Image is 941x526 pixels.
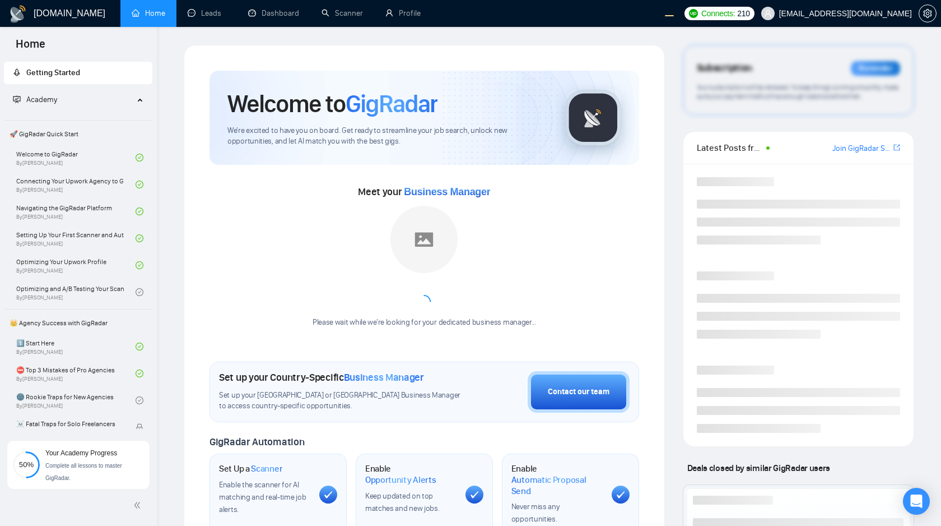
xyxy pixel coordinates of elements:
[511,474,603,496] span: Automatic Proposal Send
[344,371,424,384] span: Business Manager
[346,89,437,119] span: GigRadar
[16,253,136,278] a: Optimizing Your Upwork ProfileBy[PERSON_NAME]
[136,154,143,162] span: check-circle
[136,207,143,215] span: check-circle
[26,95,57,104] span: Academy
[9,5,27,23] img: logo
[689,9,698,18] img: upwork-logo.png
[16,361,136,386] a: ⛔ Top 3 Mistakes of Pro AgenciesBy[PERSON_NAME]
[528,371,630,413] button: Contact our team
[737,7,749,20] span: 210
[16,226,136,251] a: Setting Up Your First Scanner and Auto-BidderBy[PERSON_NAME]
[13,95,57,104] span: Academy
[136,343,143,350] span: check-circle
[13,95,21,103] span: fund-projection-screen
[697,59,752,78] span: Subscription
[832,142,891,155] a: Join GigRadar Slack Community
[919,4,937,22] button: setting
[136,396,143,404] span: check-circle
[893,142,900,153] a: export
[385,8,421,18] a: userProfile
[5,312,151,334] span: 👑 Agency Success with GigRadar
[365,491,440,513] span: Keep updated on top matches and new jobs.
[919,9,936,18] span: setting
[219,463,282,474] h1: Set Up a
[565,90,621,146] img: gigradar-logo.png
[365,463,456,485] h1: Enable
[13,461,40,468] span: 50%
[5,123,151,145] span: 🚀 GigRadar Quick Start
[322,8,363,18] a: searchScanner
[13,68,21,76] span: rocket
[390,206,458,273] img: placeholder.png
[697,141,763,155] span: Latest Posts from the GigRadar Community
[26,68,80,77] span: Getting Started
[132,8,165,18] a: homeHome
[893,143,900,152] span: export
[365,474,436,486] span: Opportunity Alerts
[548,386,609,398] div: Contact our team
[4,62,152,84] li: Getting Started
[511,502,560,524] span: Never miss any opportunities.
[136,423,143,431] span: lock
[209,436,304,448] span: GigRadar Automation
[45,463,122,481] span: Complete all lessons to master GigRadar.
[188,8,226,18] a: messageLeads
[16,388,136,413] a: 🌚 Rookie Traps for New AgenciesBy[PERSON_NAME]
[248,8,299,18] a: dashboardDashboard
[227,126,547,147] span: We're excited to have you on board. Get ready to streamline your job search, unlock new opportuni...
[219,480,306,514] span: Enable the scanner for AI matching and real-time job alerts.
[511,463,603,496] h1: Enable
[16,172,136,197] a: Connecting Your Upwork Agency to GigRadarBy[PERSON_NAME]
[136,234,143,242] span: check-circle
[404,186,490,197] span: Business Manager
[136,288,143,296] span: check-circle
[251,463,282,474] span: Scanner
[136,181,143,188] span: check-circle
[16,199,136,224] a: Navigating the GigRadar PlatformBy[PERSON_NAME]
[16,145,136,170] a: Welcome to GigRadarBy[PERSON_NAME]
[16,418,124,430] span: ☠️ Fatal Traps for Solo Freelancers
[701,7,735,20] span: Connects:
[697,83,898,101] span: Your subscription will be renewed. To keep things running smoothly, make sure your payment method...
[136,370,143,377] span: check-circle
[45,449,117,457] span: Your Academy Progress
[16,334,136,359] a: 1️⃣ Start HereBy[PERSON_NAME]
[764,10,772,17] span: user
[306,317,543,328] div: Please wait while we're looking for your dedicated business manager...
[919,9,937,18] a: setting
[133,500,145,511] span: double-left
[358,186,490,198] span: Meet your
[219,371,424,384] h1: Set up your Country-Specific
[415,293,434,311] span: loading
[7,36,54,59] span: Home
[136,261,143,269] span: check-circle
[219,390,465,412] span: Set up your [GEOGRAPHIC_DATA] or [GEOGRAPHIC_DATA] Business Manager to access country-specific op...
[683,458,835,478] span: Deals closed by similar GigRadar users
[16,280,136,304] a: Optimizing and A/B Testing Your Scanner for Better ResultsBy[PERSON_NAME]
[903,488,930,515] div: Open Intercom Messenger
[227,89,437,119] h1: Welcome to
[851,61,900,76] div: Reminder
